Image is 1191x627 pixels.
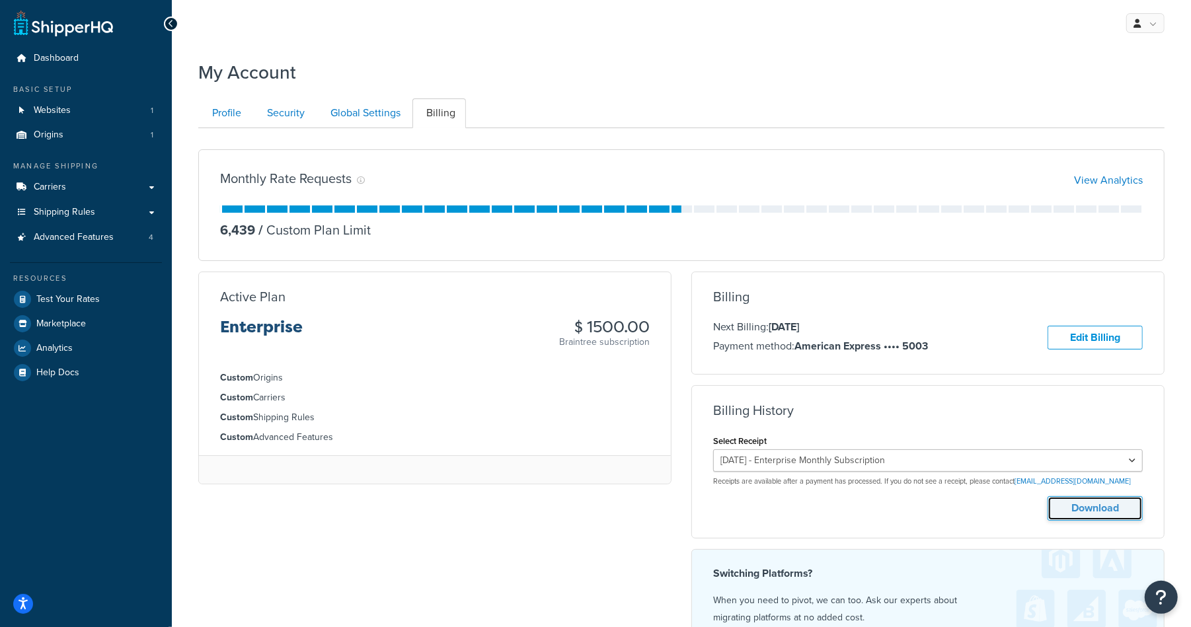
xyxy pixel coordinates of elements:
strong: Custom [220,430,253,444]
span: Dashboard [34,53,79,64]
li: Websites [10,98,162,123]
a: Global Settings [317,98,411,128]
strong: Custom [220,410,253,424]
a: Origins 1 [10,123,162,147]
li: Carriers [220,390,650,405]
span: Help Docs [36,367,79,379]
p: Payment method: [713,338,928,355]
a: [EMAIL_ADDRESS][DOMAIN_NAME] [1015,476,1131,486]
span: Test Your Rates [36,294,100,305]
a: Test Your Rates [10,287,162,311]
span: 1 [151,105,153,116]
a: Help Docs [10,361,162,385]
p: Custom Plan Limit [255,221,371,239]
div: Basic Setup [10,84,162,95]
p: Braintree subscription [559,336,650,349]
span: Origins [34,129,63,141]
a: ShipperHQ Home [14,10,113,36]
h3: $ 1500.00 [559,318,650,336]
a: Advanced Features 4 [10,225,162,250]
span: Marketplace [36,318,86,330]
a: Marketplace [10,312,162,336]
span: Websites [34,105,71,116]
label: Select Receipt [713,436,767,446]
li: Advanced Features [220,430,650,445]
li: Origins [10,123,162,147]
span: / [258,220,263,240]
h3: Billing [713,289,749,304]
h3: Enterprise [220,318,303,346]
p: Receipts are available after a payment has processed. If you do not see a receipt, please contact [713,476,1143,486]
span: 1 [151,129,153,141]
strong: American Express •••• 5003 [794,338,928,353]
li: Shipping Rules [220,410,650,425]
a: Carriers [10,175,162,200]
a: Analytics [10,336,162,360]
h3: Billing History [713,403,794,418]
div: Manage Shipping [10,161,162,172]
button: Open Resource Center [1145,581,1178,614]
a: Dashboard [10,46,162,71]
h3: Monthly Rate Requests [220,171,352,186]
strong: Custom [220,371,253,385]
a: Security [253,98,315,128]
span: Advanced Features [34,232,114,243]
h3: Active Plan [220,289,286,304]
div: Resources [10,273,162,284]
a: View Analytics [1074,172,1143,188]
strong: Custom [220,390,253,404]
h1: My Account [198,59,296,85]
span: Shipping Rules [34,207,95,218]
a: Edit Billing [1048,326,1143,350]
a: Shipping Rules [10,200,162,225]
li: Advanced Features [10,225,162,250]
p: 6,439 [220,221,255,239]
h4: Switching Platforms? [713,566,1143,581]
a: Billing [412,98,466,128]
a: Profile [198,98,252,128]
span: Carriers [34,182,66,193]
p: Next Billing: [713,318,928,336]
span: 4 [149,232,153,243]
li: Origins [220,371,650,385]
button: Download [1048,496,1143,521]
strong: [DATE] [769,319,799,334]
a: Websites 1 [10,98,162,123]
span: Analytics [36,343,73,354]
p: When you need to pivot, we can too. Ask our experts about migrating platforms at no added cost. [713,592,1143,626]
